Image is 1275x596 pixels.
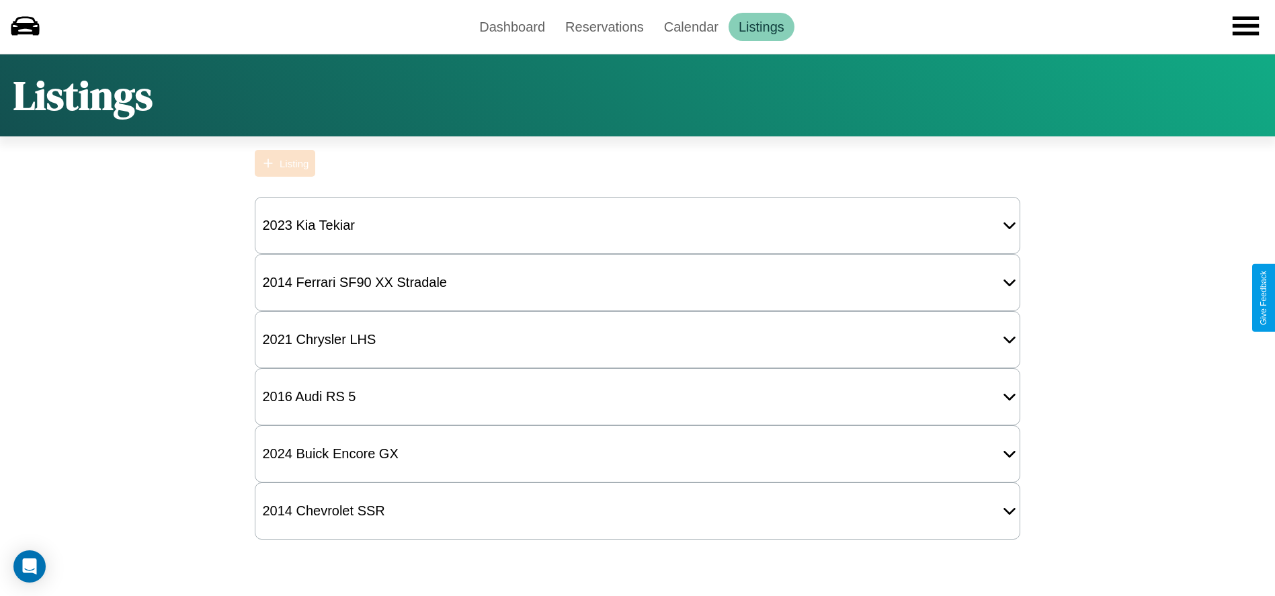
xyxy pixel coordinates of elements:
[255,382,362,411] div: 2016 Audi RS 5
[255,268,454,297] div: 2014 Ferrari SF90 XX Stradale
[255,211,362,240] div: 2023 Kia Tekiar
[255,439,405,468] div: 2024 Buick Encore GX
[13,550,46,583] div: Open Intercom Messenger
[469,13,555,41] a: Dashboard
[654,13,729,41] a: Calendar
[13,68,153,123] h1: Listings
[729,13,794,41] a: Listings
[255,325,382,354] div: 2021 Chrysler LHS
[280,158,309,169] div: Listing
[1259,271,1268,325] div: Give Feedback
[555,13,654,41] a: Reservations
[255,150,315,177] button: Listing
[255,497,391,525] div: 2014 Chevrolet SSR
